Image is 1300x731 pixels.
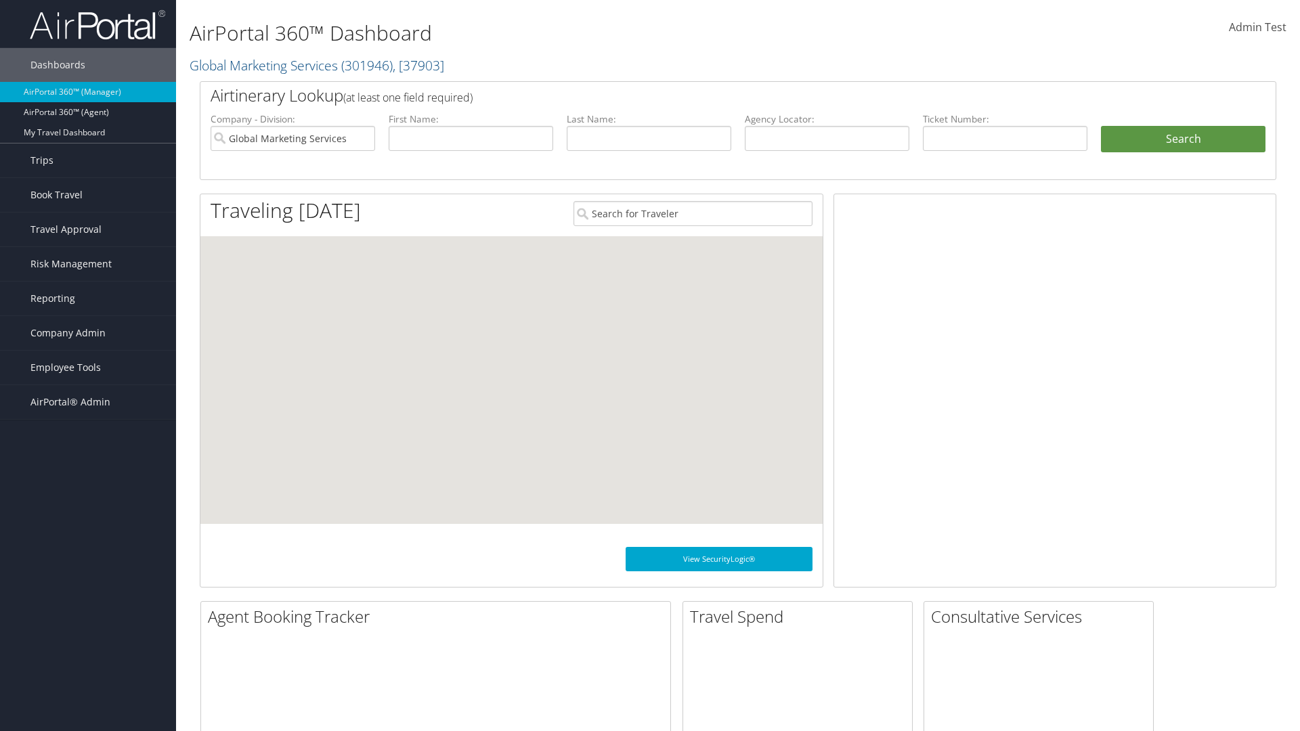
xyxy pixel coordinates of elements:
[211,112,375,126] label: Company - Division:
[343,90,473,105] span: (at least one field required)
[30,247,112,281] span: Risk Management
[30,385,110,419] span: AirPortal® Admin
[931,605,1153,628] h2: Consultative Services
[30,143,53,177] span: Trips
[30,282,75,315] span: Reporting
[30,213,102,246] span: Travel Approval
[30,178,83,212] span: Book Travel
[1229,7,1286,49] a: Admin Test
[393,56,444,74] span: , [ 37903 ]
[1229,20,1286,35] span: Admin Test
[573,201,812,226] input: Search for Traveler
[567,112,731,126] label: Last Name:
[745,112,909,126] label: Agency Locator:
[30,351,101,384] span: Employee Tools
[190,56,444,74] a: Global Marketing Services
[30,9,165,41] img: airportal-logo.png
[923,112,1087,126] label: Ticket Number:
[341,56,393,74] span: ( 301946 )
[1101,126,1265,153] button: Search
[211,196,361,225] h1: Traveling [DATE]
[626,547,812,571] a: View SecurityLogic®
[30,316,106,350] span: Company Admin
[190,19,921,47] h1: AirPortal 360™ Dashboard
[211,84,1176,107] h2: Airtinerary Lookup
[690,605,912,628] h2: Travel Spend
[30,48,85,82] span: Dashboards
[208,605,670,628] h2: Agent Booking Tracker
[389,112,553,126] label: First Name:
